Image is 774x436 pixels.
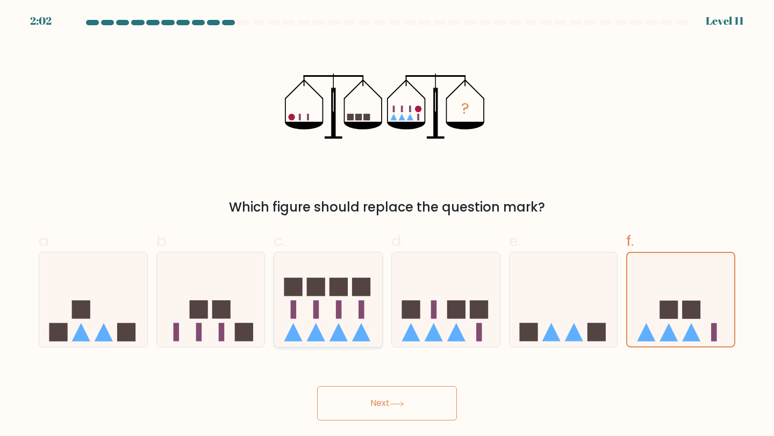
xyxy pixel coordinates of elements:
button: Next [317,386,457,420]
span: b. [156,230,169,251]
span: d. [391,230,404,251]
div: 2:02 [30,13,52,29]
span: e. [509,230,521,251]
span: c. [274,230,285,251]
div: Which figure should replace the question mark? [45,198,729,217]
tspan: ? [461,98,469,119]
span: f. [626,230,634,251]
span: a. [39,230,52,251]
div: Level 11 [706,13,744,29]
